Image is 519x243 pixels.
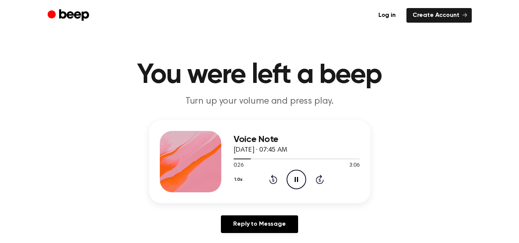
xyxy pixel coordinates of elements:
a: Beep [48,8,91,23]
span: 3:06 [349,162,359,170]
span: [DATE] · 07:45 AM [234,147,287,154]
span: 0:26 [234,162,244,170]
a: Reply to Message [221,215,298,233]
h1: You were left a beep [63,61,456,89]
p: Turn up your volume and press play. [112,95,407,108]
button: 1.0x [234,173,245,186]
h3: Voice Note [234,134,360,145]
a: Log in [372,8,402,23]
a: Create Account [406,8,472,23]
